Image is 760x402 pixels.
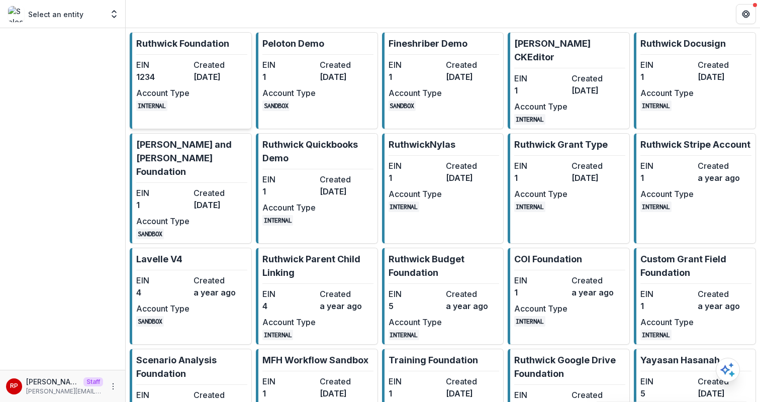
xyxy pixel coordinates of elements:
[640,316,694,328] dt: Account Type
[389,252,500,279] p: Ruthwick Budget Foundation
[107,4,121,24] button: Open entity switcher
[136,229,164,239] code: SANDBOX
[389,288,442,300] dt: EIN
[572,286,625,298] dd: a year ago
[262,100,290,111] code: SANDBOX
[514,252,582,266] p: COI Foundation
[130,133,252,244] a: [PERSON_NAME] and [PERSON_NAME] FoundationEIN1Created[DATE]Account TypeSANDBOX
[262,300,316,312] dd: 4
[514,160,567,172] dt: EIN
[136,100,167,111] code: INTERNAL
[26,387,103,396] p: [PERSON_NAME][EMAIL_ADDRESS][DOMAIN_NAME]
[389,188,442,200] dt: Account Type
[136,138,247,178] p: [PERSON_NAME] and [PERSON_NAME] Foundation
[136,353,247,380] p: Scenario Analysis Foundation
[640,100,672,111] code: INTERNAL
[389,172,442,184] dd: 1
[640,87,694,99] dt: Account Type
[262,375,316,387] dt: EIN
[640,353,720,367] p: Yayasan Hasanah
[640,71,694,83] dd: 1
[446,160,499,172] dt: Created
[389,37,467,50] p: Fineshriber Demo
[194,59,247,71] dt: Created
[389,316,442,328] dt: Account Type
[262,71,316,83] dd: 1
[320,59,373,71] dt: Created
[262,353,368,367] p: MFH Workflow Sandbox
[262,330,294,340] code: INTERNAL
[262,87,316,99] dt: Account Type
[514,202,545,212] code: INTERNAL
[320,375,373,387] dt: Created
[508,248,630,345] a: COI FoundationEIN1Createda year agoAccount TypeINTERNAL
[514,286,567,298] dd: 1
[320,288,373,300] dt: Created
[262,138,373,165] p: Ruthwick Quickbooks Demo
[572,72,625,84] dt: Created
[508,32,630,129] a: [PERSON_NAME] CKEditorEIN1Created[DATE]Account TypeINTERNAL
[446,300,499,312] dd: a year ago
[136,71,189,83] dd: 1234
[640,288,694,300] dt: EIN
[514,172,567,184] dd: 1
[262,173,316,185] dt: EIN
[28,9,83,20] p: Select an entity
[194,187,247,199] dt: Created
[698,71,751,83] dd: [DATE]
[446,59,499,71] dt: Created
[640,375,694,387] dt: EIN
[446,71,499,83] dd: [DATE]
[640,202,672,212] code: INTERNAL
[572,389,625,401] dt: Created
[514,274,567,286] dt: EIN
[389,138,455,151] p: RuthwickNylas
[634,248,756,345] a: Custom Grant Field FoundationEIN1Createda year agoAccount TypeINTERNAL
[640,160,694,172] dt: EIN
[262,59,316,71] dt: EIN
[446,387,499,399] dd: [DATE]
[514,188,567,200] dt: Account Type
[640,330,672,340] code: INTERNAL
[698,288,751,300] dt: Created
[572,172,625,184] dd: [DATE]
[514,72,567,84] dt: EIN
[382,248,504,345] a: Ruthwick Budget FoundationEIN5Createda year agoAccount TypeINTERNAL
[262,252,373,279] p: Ruthwick Parent Child Linking
[194,286,247,298] dd: a year ago
[389,160,442,172] dt: EIN
[640,188,694,200] dt: Account Type
[382,133,504,244] a: RuthwickNylasEIN1Created[DATE]Account TypeINTERNAL
[194,389,247,401] dt: Created
[262,37,324,50] p: Peloton Demo
[698,59,751,71] dt: Created
[572,274,625,286] dt: Created
[136,187,189,199] dt: EIN
[320,185,373,197] dd: [DATE]
[262,185,316,197] dd: 1
[514,114,545,125] code: INTERNAL
[514,389,567,401] dt: EIN
[320,300,373,312] dd: a year ago
[514,353,625,380] p: Ruthwick Google Drive Foundation
[130,248,252,345] a: Lavelle V4EIN4Createda year agoAccount TypeSANDBOX
[262,215,294,226] code: INTERNAL
[698,300,751,312] dd: a year ago
[320,173,373,185] dt: Created
[136,274,189,286] dt: EIN
[136,316,164,327] code: SANDBOX
[640,37,726,50] p: Ruthwick Docusign
[136,199,189,211] dd: 1
[389,202,420,212] code: INTERNAL
[634,32,756,129] a: Ruthwick DocusignEIN1Created[DATE]Account TypeINTERNAL
[640,59,694,71] dt: EIN
[8,6,24,22] img: Select an entity
[698,387,751,399] dd: [DATE]
[716,358,740,382] button: Open AI Assistant
[446,375,499,387] dt: Created
[389,71,442,83] dd: 1
[698,160,751,172] dt: Created
[514,100,567,113] dt: Account Type
[136,286,189,298] dd: 4
[136,252,182,266] p: Lavelle V4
